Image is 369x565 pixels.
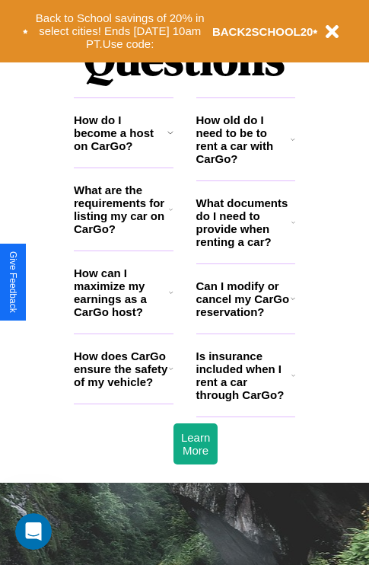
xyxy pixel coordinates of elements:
b: BACK2SCHOOL20 [212,25,313,38]
div: Give Feedback [8,251,18,313]
h3: How can I maximize my earnings as a CarGo host? [74,267,169,318]
h3: How old do I need to be to rent a car with CarGo? [196,113,291,165]
h3: What are the requirements for listing my car on CarGo? [74,184,169,235]
iframe: Intercom live chat [15,513,52,550]
h3: How do I become a host on CarGo? [74,113,167,152]
h3: How does CarGo ensure the safety of my vehicle? [74,350,169,388]
button: Back to School savings of 20% in select cities! Ends [DATE] 10am PT.Use code: [28,8,212,55]
h3: What documents do I need to provide when renting a car? [196,196,292,248]
h3: Is insurance included when I rent a car through CarGo? [196,350,291,401]
button: Learn More [173,423,218,464]
h3: Can I modify or cancel my CarGo reservation? [196,279,291,318]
